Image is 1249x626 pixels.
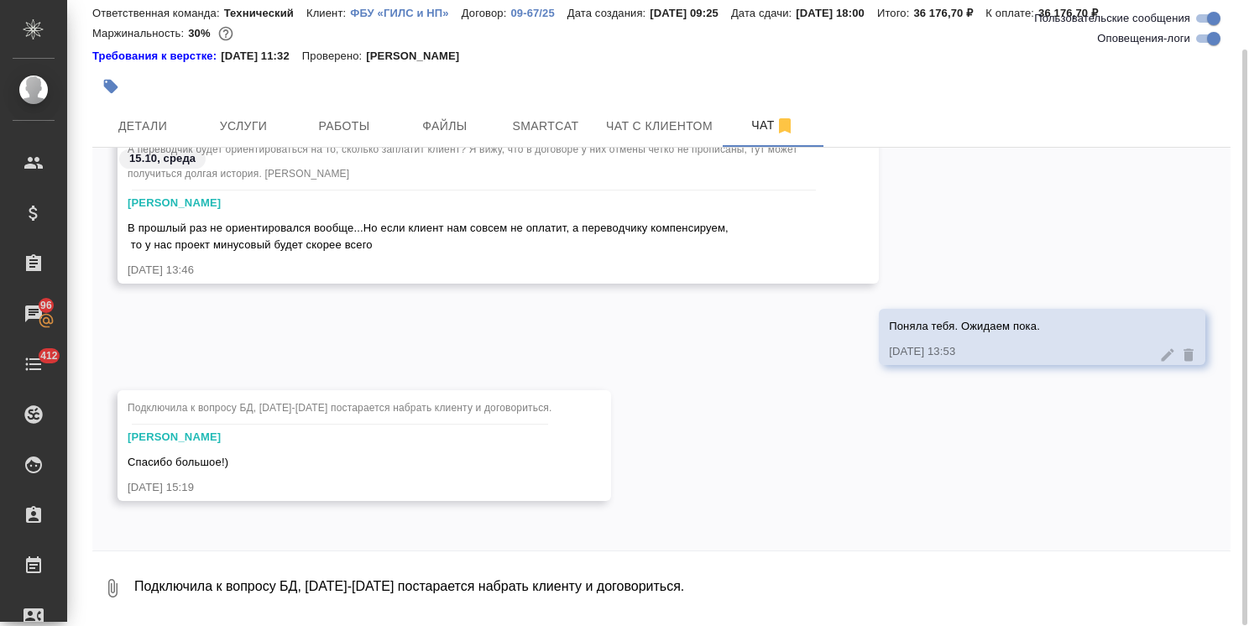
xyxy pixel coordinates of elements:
[510,7,567,19] p: 09-67/25
[405,116,485,137] span: Файлы
[4,293,63,335] a: 96
[302,48,367,65] p: Проверено:
[92,48,221,65] a: Требования к верстке:
[775,116,795,136] svg: Отписаться
[92,48,221,65] div: Нажми, чтобы открыть папку с инструкцией
[92,7,224,19] p: Ответственная команда:
[366,48,472,65] p: [PERSON_NAME]
[92,27,188,39] p: Маржинальность:
[102,116,183,137] span: Детали
[731,7,796,19] p: Дата сдачи:
[1038,7,1111,19] p: 36 176,70 ₽
[221,48,302,65] p: [DATE] 11:32
[350,7,462,19] p: ФБУ «ГИЛС и НП»
[215,23,237,44] button: 21000.00 RUB;
[188,27,214,39] p: 30%
[1097,30,1190,47] span: Оповещения-логи
[510,5,567,19] a: 09-67/25
[128,195,820,211] div: [PERSON_NAME]
[306,7,350,19] p: Клиент:
[650,7,731,19] p: [DATE] 09:25
[128,262,820,279] div: [DATE] 13:46
[985,7,1038,19] p: К оплате:
[567,7,650,19] p: Дата создания:
[889,320,1040,332] span: Поняла тебя. Ожидаем пока.
[889,343,1147,360] div: [DATE] 13:53
[128,402,552,414] span: Подключила к вопросу БД, [DATE]-[DATE] постарается набрать клиенту и договориться.
[92,68,129,105] button: Добавить тэг
[203,116,284,137] span: Услуги
[128,456,228,468] span: Спасибо большое!)
[796,7,877,19] p: [DATE] 18:00
[128,222,729,251] span: В прошлый раз не ориентировался вообще...Но если клиент нам совсем не оплатит, а переводчику комп...
[129,150,196,167] p: 15.10, среда
[224,7,306,19] p: Технический
[505,116,586,137] span: Smartcat
[913,7,985,19] p: 36 176,70 ₽
[30,347,68,364] span: 412
[128,429,552,446] div: [PERSON_NAME]
[4,343,63,385] a: 412
[606,116,713,137] span: Чат с клиентом
[462,7,511,19] p: Договор:
[304,116,384,137] span: Работы
[30,297,62,314] span: 96
[1034,10,1190,27] span: Пользовательские сообщения
[128,479,552,496] div: [DATE] 15:19
[350,5,462,19] a: ФБУ «ГИЛС и НП»
[733,115,813,136] span: Чат
[877,7,913,19] p: Итого:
